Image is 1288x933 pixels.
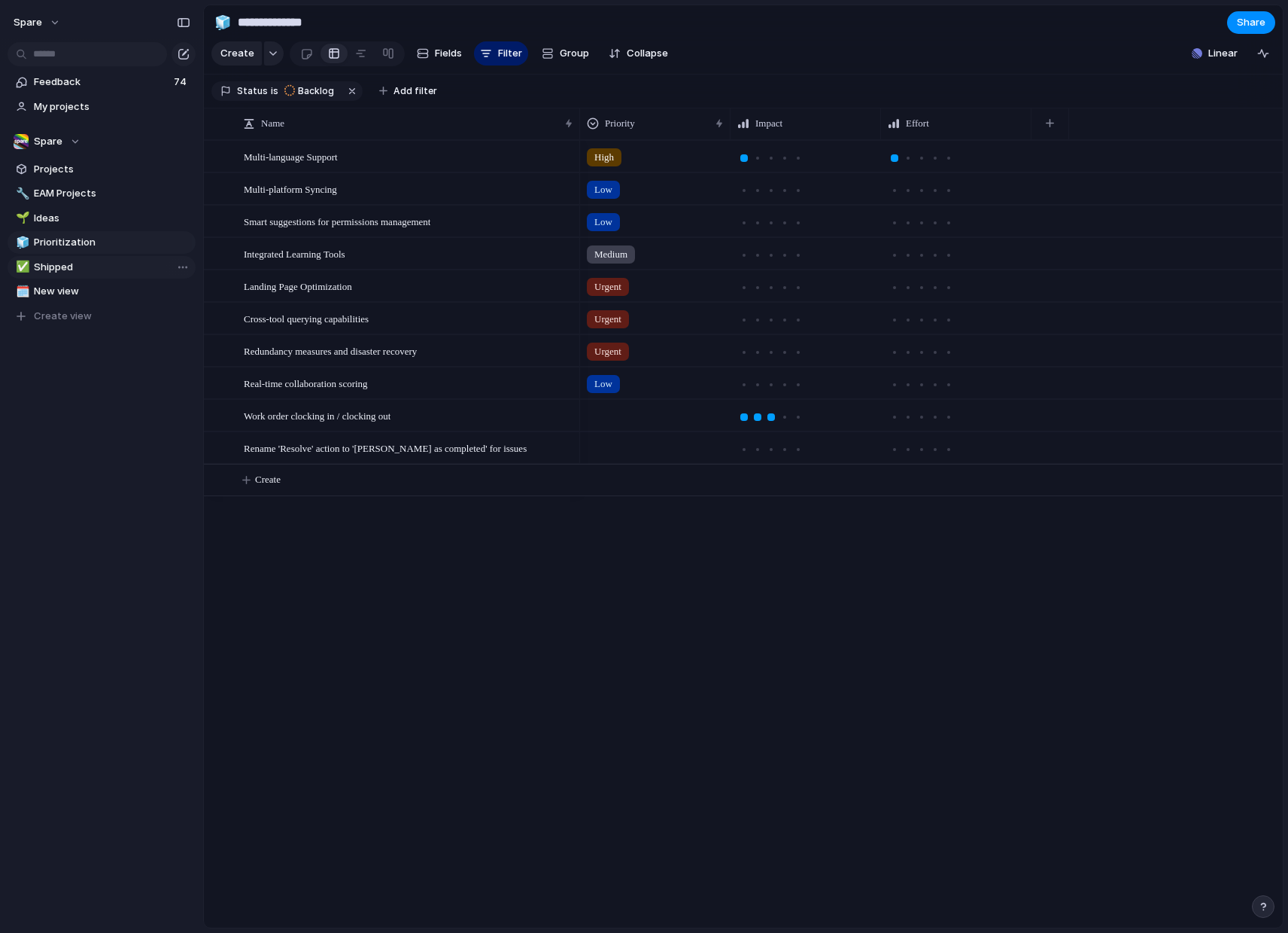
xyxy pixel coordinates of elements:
[7,11,68,35] button: Spare
[605,116,635,131] span: Priority
[244,407,390,424] span: Work order clocking in / clocking out
[16,283,26,300] div: 🗓️
[8,182,196,205] a: 🔧EAM Projects
[255,472,281,487] span: Create
[411,41,468,66] button: Fields
[534,41,597,66] button: Group
[280,83,343,99] button: Backlog
[211,41,262,66] button: Create
[244,309,369,327] span: Cross-tool querying capabilities
[16,258,26,276] div: ✅
[34,186,190,201] span: EAM Projects
[594,247,627,262] span: Medium
[1227,11,1275,34] button: Share
[261,116,284,131] span: Name
[244,212,430,230] span: Smart suggestions for permissions management
[14,235,29,250] button: 🧊
[594,150,614,165] span: High
[14,284,29,299] button: 🗓️
[8,256,196,279] a: ✅Shipped
[244,374,368,392] span: Real-time collaboration scoring
[268,83,281,99] button: is
[34,99,190,114] span: My projects
[393,84,437,98] span: Add filter
[8,305,196,328] button: Create view
[474,41,528,66] button: Filter
[594,312,621,327] span: Urgent
[298,84,334,98] span: Backlog
[435,46,462,61] span: Fields
[906,116,929,131] span: Effort
[603,41,674,66] button: Collapse
[244,148,338,165] span: Multi-language Support
[214,12,231,32] div: 🧊
[8,130,196,153] button: Spare
[8,280,196,303] a: 🗓️New view
[244,277,352,294] span: Landing Page Optimization
[8,96,196,118] a: My projects
[211,11,235,35] button: 🧊
[594,279,621,294] span: Urgent
[34,211,190,226] span: Ideas
[594,215,612,230] span: Low
[16,185,26,203] div: 🔧
[174,75,190,90] span: 74
[244,180,337,197] span: Multi-platform Syncing
[627,46,668,61] span: Collapse
[34,260,190,275] span: Shipped
[271,84,278,98] span: is
[34,284,190,299] span: New view
[244,439,527,456] span: Rename 'Resolve' action to '[PERSON_NAME] as completed' for issues
[14,260,29,275] button: ✅
[8,158,196,181] a: Projects
[34,75,169,90] span: Feedback
[594,377,612,392] span: Low
[8,231,196,254] a: 🧊Prioritization
[560,46,589,61] span: Group
[594,344,621,359] span: Urgent
[244,245,345,262] span: Integrated Learning Tools
[14,211,29,226] button: 🌱
[498,46,522,61] span: Filter
[14,186,29,201] button: 🔧
[16,234,26,252] div: 🧊
[1237,15,1265,30] span: Share
[16,209,26,227] div: 🌱
[1208,46,1238,61] span: Linear
[1186,42,1244,65] button: Linear
[594,182,612,197] span: Low
[34,162,190,177] span: Projects
[237,84,268,98] span: Status
[34,134,62,149] span: Spare
[34,309,92,324] span: Create view
[34,235,190,250] span: Prioritization
[8,71,196,93] a: Feedback74
[14,15,42,30] span: Spare
[244,342,417,359] span: Redundancy measures and disaster recovery
[370,81,446,102] button: Add filter
[220,46,254,61] span: Create
[8,207,196,230] a: 🌱Ideas
[755,116,782,131] span: Impact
